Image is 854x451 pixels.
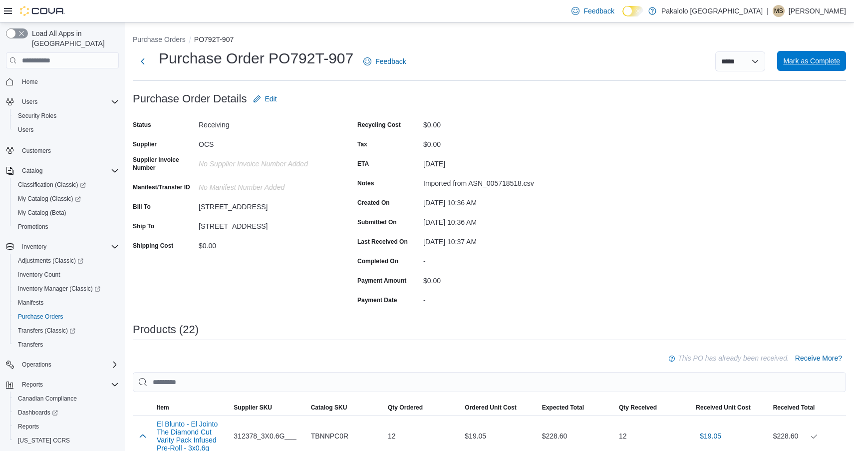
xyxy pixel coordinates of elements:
[14,179,119,191] span: Classification (Classic)
[20,6,65,16] img: Cova
[538,400,615,416] button: Expected Total
[423,273,557,285] div: $0.00
[14,339,47,351] a: Transfers
[615,426,692,446] div: 12
[199,179,332,191] div: No Manifest Number added
[14,339,119,351] span: Transfers
[538,426,615,446] div: $228.60
[14,193,85,205] a: My Catalog (Classic)
[777,51,846,71] button: Mark as Complete
[14,193,119,205] span: My Catalog (Classic)
[14,179,90,191] a: Classification (Classic)
[769,400,846,416] button: Received Total
[18,359,55,371] button: Operations
[14,255,119,267] span: Adjustments (Classic)
[133,242,173,250] label: Shipping Cost
[133,140,157,148] label: Supplier
[22,78,38,86] span: Home
[357,199,390,207] label: Created On
[18,379,119,391] span: Reports
[357,140,367,148] label: Tax
[357,121,401,129] label: Recycling Cost
[311,404,347,412] span: Catalog SKU
[18,271,60,279] span: Inventory Count
[133,324,199,336] h3: Products (22)
[18,379,47,391] button: Reports
[14,311,67,323] a: Purchase Orders
[18,96,119,108] span: Users
[423,136,557,148] div: $0.00
[10,254,123,268] a: Adjustments (Classic)
[14,283,119,295] span: Inventory Manager (Classic)
[2,358,123,372] button: Operations
[542,404,584,412] span: Expected Total
[133,203,151,211] label: Bill To
[14,124,37,136] a: Users
[10,282,123,296] a: Inventory Manager (Classic)
[10,324,123,338] a: Transfers (Classic)
[2,164,123,178] button: Catalog
[359,51,410,71] a: Feedback
[14,325,119,337] span: Transfers (Classic)
[700,431,721,441] span: $19.05
[14,221,119,233] span: Promotions
[10,109,123,123] button: Security Roles
[423,253,557,265] div: -
[2,378,123,392] button: Reports
[14,283,104,295] a: Inventory Manager (Classic)
[14,124,119,136] span: Users
[791,348,846,368] button: Receive More?
[18,209,66,217] span: My Catalog (Beta)
[461,426,538,446] div: $19.05
[14,297,47,309] a: Manifests
[678,352,789,364] p: This PO has already been received.
[14,207,70,219] a: My Catalog (Beta)
[18,299,43,307] span: Manifests
[696,426,725,446] button: $19.05
[10,406,123,420] a: Dashboards
[661,5,763,17] p: Pakalolo [GEOGRAPHIC_DATA]
[423,156,557,168] div: [DATE]
[423,292,557,304] div: -
[14,110,119,122] span: Security Roles
[10,268,123,282] button: Inventory Count
[18,241,119,253] span: Inventory
[10,178,123,192] a: Classification (Classic)
[18,395,77,403] span: Canadian Compliance
[311,430,348,442] span: TBNNPC0R
[199,218,332,230] div: [STREET_ADDRESS]
[265,94,277,104] span: Edit
[18,75,119,88] span: Home
[622,6,643,16] input: Dark Mode
[357,296,397,304] label: Payment Date
[307,400,384,416] button: Catalog SKU
[18,112,56,120] span: Security Roles
[384,426,461,446] div: 12
[14,421,119,433] span: Reports
[133,156,195,172] label: Supplier Invoice Number
[18,327,75,335] span: Transfers (Classic)
[18,96,41,108] button: Users
[199,199,332,211] div: [STREET_ADDRESS]
[133,34,846,46] nav: An example of EuiBreadcrumbs
[774,5,783,17] span: MS
[133,35,186,43] button: Purchase Orders
[28,28,119,48] span: Load All Apps in [GEOGRAPHIC_DATA]
[157,404,169,412] span: Item
[10,420,123,434] button: Reports
[14,393,81,405] a: Canadian Compliance
[199,156,332,168] div: No Supplier Invoice Number added
[18,126,33,134] span: Users
[22,381,43,389] span: Reports
[14,221,52,233] a: Promotions
[14,393,119,405] span: Canadian Compliance
[357,277,406,285] label: Payment Amount
[18,145,55,157] a: Customers
[423,195,557,207] div: [DATE] 10:36 AM
[10,192,123,206] a: My Catalog (Classic)
[14,407,119,419] span: Dashboards
[18,409,58,417] span: Dashboards
[14,435,119,447] span: Washington CCRS
[10,123,123,137] button: Users
[22,243,46,251] span: Inventory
